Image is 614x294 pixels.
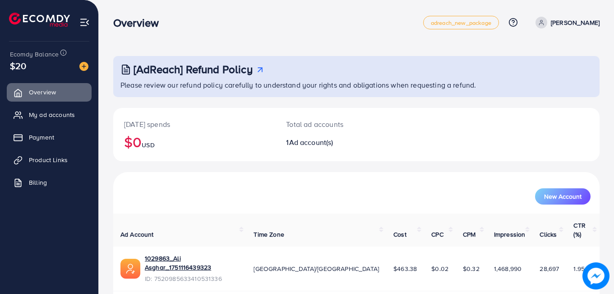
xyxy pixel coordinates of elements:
[431,264,448,273] span: $0.02
[7,106,92,124] a: My ad accounts
[120,230,154,239] span: Ad Account
[494,264,522,273] span: 1,468,990
[551,17,600,28] p: [PERSON_NAME]
[582,262,609,289] img: image
[463,264,480,273] span: $0.32
[254,230,284,239] span: Time Zone
[29,110,75,119] span: My ad accounts
[535,188,591,205] button: New Account
[113,16,166,29] h3: Overview
[10,59,26,72] span: $20
[573,264,585,273] span: 1.95
[145,254,239,272] a: 1029863_Ali Asghar_1751116439323
[544,193,582,200] span: New Account
[10,50,59,59] span: Ecomdy Balance
[431,20,491,26] span: adreach_new_package
[29,88,56,97] span: Overview
[79,62,88,71] img: image
[494,230,526,239] span: Impression
[79,17,90,28] img: menu
[573,221,585,239] span: CTR (%)
[134,63,253,76] h3: [AdReach] Refund Policy
[463,230,476,239] span: CPM
[7,83,92,101] a: Overview
[423,16,499,29] a: adreach_new_package
[532,17,600,28] a: [PERSON_NAME]
[120,259,140,279] img: ic-ads-acc.e4c84228.svg
[124,133,264,150] h2: $0
[540,264,559,273] span: 28,697
[540,230,557,239] span: Clicks
[29,133,54,142] span: Payment
[9,13,70,27] img: logo
[29,178,47,187] span: Billing
[286,138,386,147] h2: 1
[7,128,92,146] a: Payment
[142,140,154,149] span: USD
[29,155,68,164] span: Product Links
[431,230,443,239] span: CPC
[145,274,239,283] span: ID: 7520985633410531336
[254,264,379,273] span: [GEOGRAPHIC_DATA]/[GEOGRAPHIC_DATA]
[124,119,264,130] p: [DATE] spends
[120,79,594,90] p: Please review our refund policy carefully to understand your rights and obligations when requesti...
[289,137,333,147] span: Ad account(s)
[286,119,386,130] p: Total ad accounts
[7,151,92,169] a: Product Links
[393,264,417,273] span: $463.38
[393,230,406,239] span: Cost
[7,173,92,191] a: Billing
